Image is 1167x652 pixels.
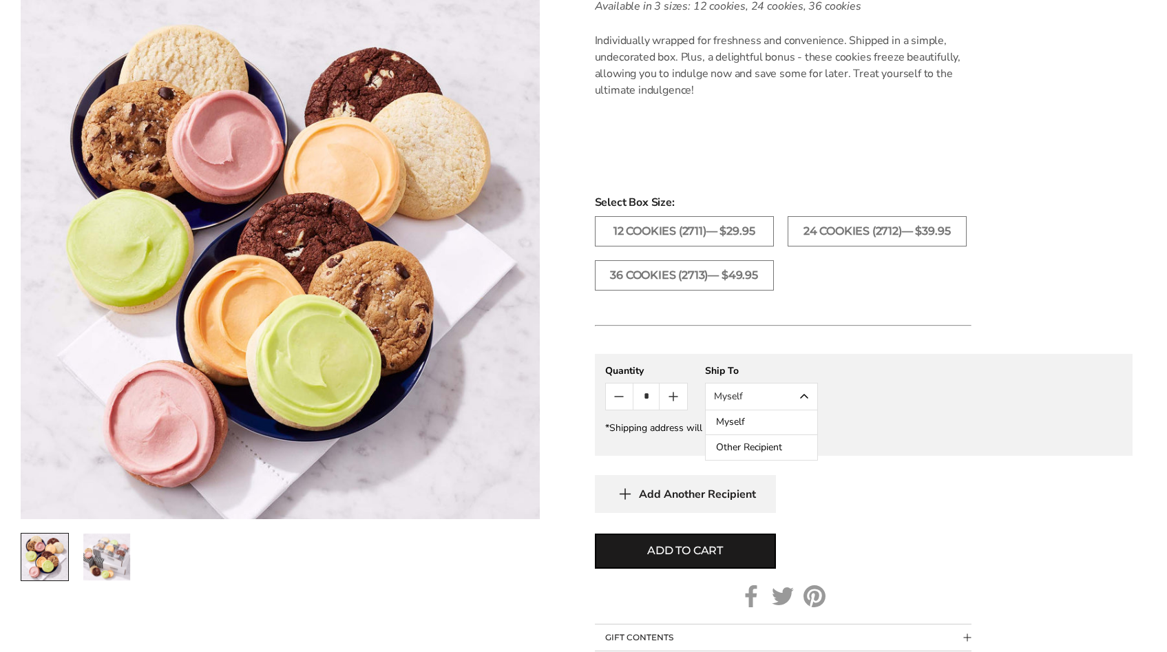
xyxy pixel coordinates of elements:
a: Pinterest [803,585,826,607]
label: 24 COOKIES (2712)— $39.95 [788,216,967,246]
button: Add Another Recipient [595,475,776,513]
a: 2 / 2 [83,533,131,581]
gfm-form: New recipient [595,354,1133,456]
button: Other Recipient [706,435,817,460]
button: Count minus [606,383,633,410]
div: *Shipping address will be collected at checkout [605,421,1122,434]
button: Add to cart [595,534,776,569]
button: Myself [706,410,817,435]
iframe: Sign Up via Text for Offers [11,600,143,641]
button: Count plus [660,383,686,410]
span: Select Box Size: [595,194,1133,211]
label: 12 COOKIES (2711)— $29.95 [595,216,774,246]
div: Quantity [605,364,688,377]
a: Twitter [772,585,794,607]
p: Individually wrapped for freshness and convenience. Shipped in a simple, undecorated box. Plus, a... [595,32,971,98]
img: Just The Cookies - Spring Assorted Cookies [83,534,130,580]
img: Just The Cookies - Spring Assorted Cookies [21,534,68,580]
span: Add to cart [647,543,723,559]
label: 36 COOKIES (2713)— $49.95 [595,260,774,291]
a: Facebook [740,585,762,607]
button: Collapsible block button [595,624,971,651]
button: Myself [705,383,818,410]
span: Add Another Recipient [639,487,756,501]
input: Quantity [633,383,660,410]
a: 1 / 2 [21,533,69,581]
div: Ship To [705,364,818,377]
